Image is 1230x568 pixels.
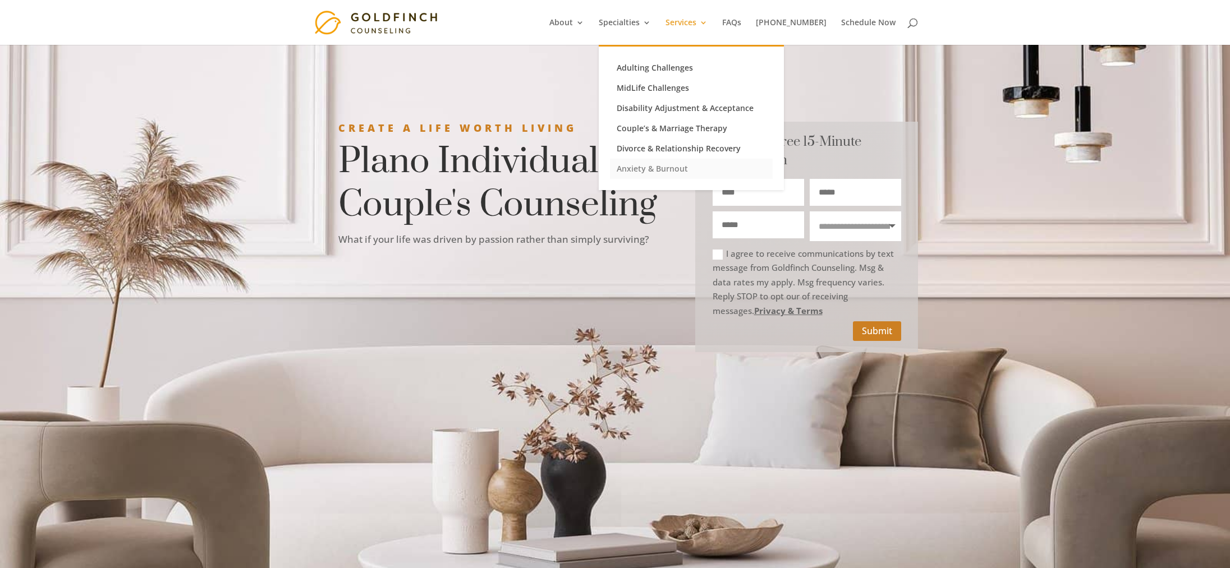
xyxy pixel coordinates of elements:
[338,232,662,248] p: What if your life was driven by passion rather than simply surviving?
[722,19,741,45] a: FAQs
[610,118,773,138] a: Couple’s & Marriage Therapy
[754,305,823,316] a: Privacy & Terms
[756,19,827,45] a: [PHONE_NUMBER]
[314,10,442,34] img: Goldfinch Counseling
[610,159,773,179] a: Anxiety & Burnout
[853,321,901,341] button: Submit
[610,58,773,78] a: Adulting Challenges
[549,19,584,45] a: About
[666,19,708,45] a: Services
[610,78,773,98] a: MidLife Challenges
[712,133,901,179] h3: Request a Free 15-Minute Consultation
[841,19,896,45] a: Schedule Now
[338,140,662,232] h1: Plano Individual & Couple's Counseling
[338,122,662,140] h3: Create a Life Worth Living
[713,247,901,318] label: I agree to receive communications by text message from Goldfinch Counseling. Msg & data rates my ...
[599,19,651,45] a: Specialties
[610,138,773,159] a: Divorce & Relationship Recovery
[610,98,773,118] a: Disability Adjustment & Acceptance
